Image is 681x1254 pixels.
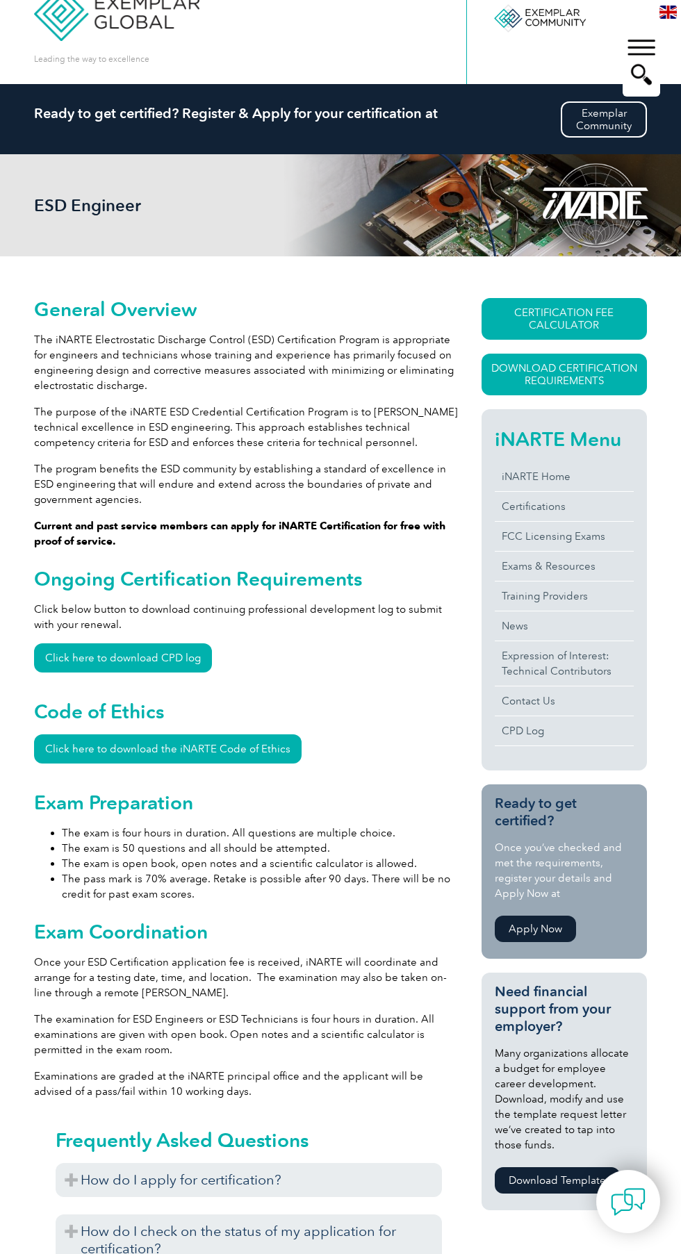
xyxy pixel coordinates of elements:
[62,856,463,871] li: The exam is open book, open notes and a scientific calculator is allowed.
[659,6,677,19] img: en
[495,716,634,745] a: CPD Log
[34,1012,463,1057] p: The examination for ESD Engineers or ESD Technicians is four hours in duration. All examinations ...
[34,1069,463,1099] p: Examinations are graded at the iNARTE principal office and the applicant will be advised of a pas...
[495,983,634,1035] h3: Need financial support from your employer?
[34,404,463,450] p: The purpose of the iNARTE ESD Credential Certification Program is to [PERSON_NAME] technical exce...
[34,520,445,547] strong: Current and past service members can apply for iNARTE Certification for free with proof of service.
[62,825,463,841] li: The exam is four hours in duration. All questions are multiple choice.
[482,298,647,340] a: CERTIFICATION FEE CALCULATOR
[56,1163,442,1197] h3: How do I apply for certification?
[495,840,634,901] p: Once you’ve checked and met the requirements, register your details and Apply Now at
[495,641,634,686] a: Expression of Interest:Technical Contributors
[495,428,634,450] h2: iNARTE Menu
[56,1129,442,1151] h2: Frequently Asked Questions
[561,101,647,138] a: ExemplarCommunity
[34,643,212,673] a: Click here to download CPD log
[495,686,634,716] a: Contact Us
[495,581,634,611] a: Training Providers
[495,492,634,521] a: Certifications
[34,955,463,1000] p: Once your ESD Certification application fee is received, iNARTE will coordinate and arrange for a...
[34,568,463,590] h2: Ongoing Certification Requirements
[62,871,463,902] li: The pass mark is 70% average. Retake is possible after 90 days. There will be no credit for past ...
[34,51,149,67] p: Leading the way to excellence
[62,841,463,856] li: The exam is 50 questions and all should be attempted.
[495,552,634,581] a: Exams & Resources
[34,332,463,393] p: The iNARTE Electrostatic Discharge Control (ESD) Certification Program is appropriate for enginee...
[34,700,463,723] h2: Code of Ethics
[34,602,463,632] p: Click below button to download continuing professional development log to submit with your renewal.
[34,921,463,943] h2: Exam Coordination
[34,196,243,215] h1: ESD Engineer
[495,1046,634,1153] p: Many organizations allocate a budget for employee career development. Download, modify and use th...
[34,298,463,320] h2: General Overview
[495,1167,620,1194] a: Download Template
[495,611,634,641] a: News
[34,734,302,764] a: Click here to download the iNARTE Code of Ethics
[495,462,634,491] a: iNARTE Home
[34,461,463,507] p: The program benefits the ESD community by establishing a standard of excellence in ESD engineerin...
[495,522,634,551] a: FCC Licensing Exams
[495,916,576,942] a: Apply Now
[482,354,647,395] a: Download Certification Requirements
[34,791,463,814] h2: Exam Preparation
[34,105,647,122] h2: Ready to get certified? Register & Apply for your certification at
[495,795,634,830] h3: Ready to get certified?
[611,1185,646,1219] img: contact-chat.png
